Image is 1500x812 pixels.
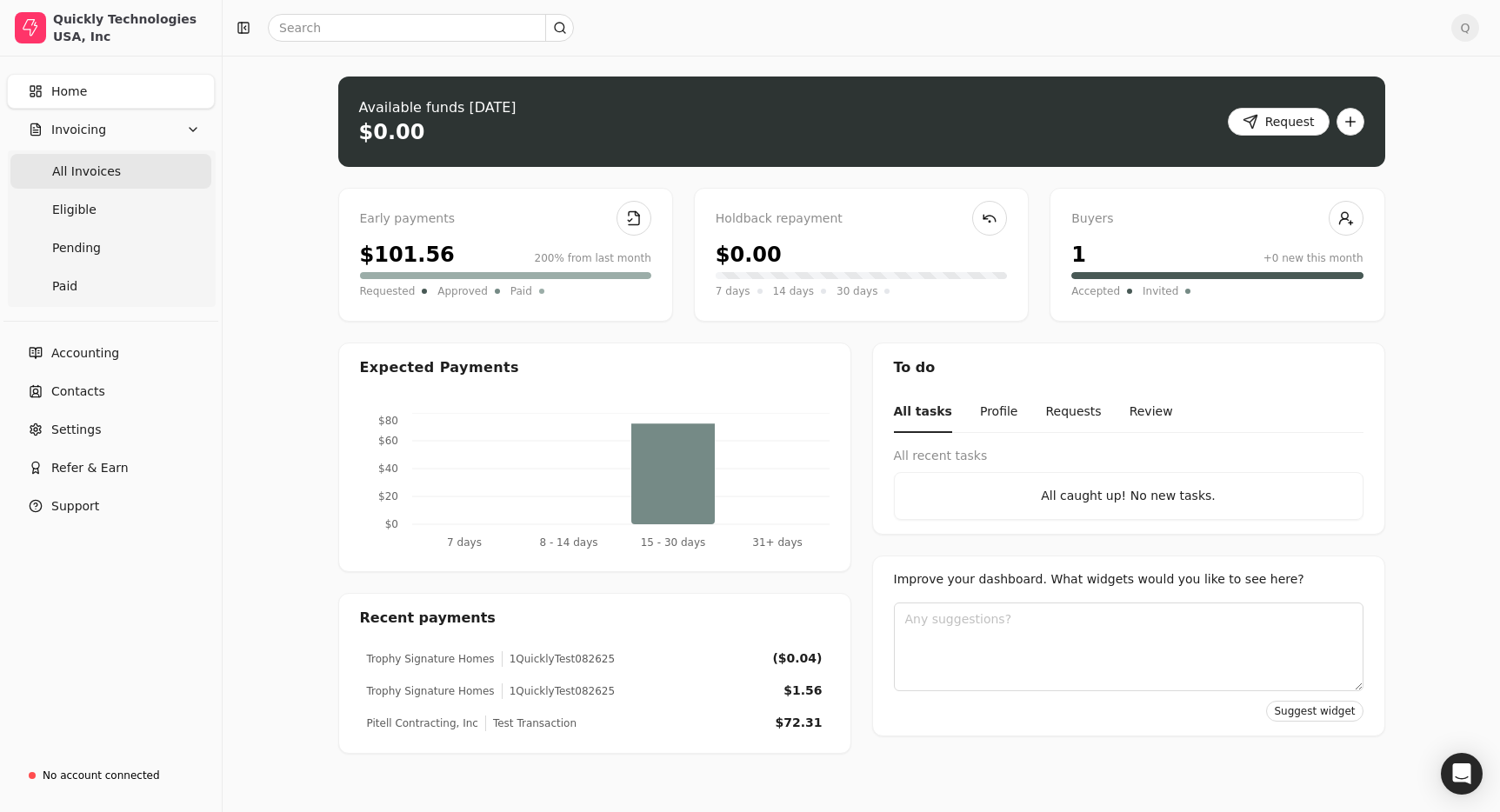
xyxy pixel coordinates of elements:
button: Refer & Earn [7,450,215,485]
tspan: 7 days [447,536,482,549]
span: Pending [52,239,101,257]
a: Pending [10,230,211,265]
div: ($0.04) [772,649,822,668]
div: Trophy Signature Homes [367,651,495,667]
tspan: $0 [384,518,397,530]
div: 1 [1071,239,1086,270]
button: All tasks [894,392,952,433]
span: Invited [1143,283,1178,300]
span: 7 days [716,283,750,300]
div: To do [873,343,1384,392]
div: Available funds [DATE] [359,97,517,118]
span: Support [51,497,99,516]
button: Profile [980,392,1018,433]
button: Suggest widget [1266,701,1363,722]
span: Paid [52,277,77,296]
div: $0.00 [359,118,425,146]
span: Invoicing [51,121,106,139]
span: Accounting [51,344,119,363]
button: Request [1228,108,1330,136]
div: All recent tasks [894,447,1363,465]
tspan: $60 [378,435,398,447]
span: Requested [360,283,416,300]
div: Early payments [360,210,651,229]
button: Support [7,489,215,523]
span: Contacts [51,383,105,401]
tspan: $20 [378,490,398,503]
span: Eligible [52,201,97,219]
span: All Invoices [52,163,121,181]
div: 200% from last month [535,250,651,266]
div: $101.56 [360,239,455,270]
div: $1.56 [783,682,822,700]
span: Settings [51,421,101,439]
button: Invoicing [7,112,215,147]
button: Requests [1045,392,1101,433]
button: Review [1130,392,1173,433]
a: Paid [10,269,211,303]
span: 30 days [837,283,877,300]
span: Accepted [1071,283,1120,300]
tspan: 31+ days [752,536,802,549]
div: All caught up! No new tasks. [909,487,1349,505]
div: Buyers [1071,210,1363,229]
tspan: 15 - 30 days [640,536,705,549]
a: All Invoices [10,154,211,189]
div: Test Transaction [485,715,577,731]
tspan: $80 [378,415,398,427]
span: Home [51,83,87,101]
div: $0.00 [716,239,782,270]
span: Paid [510,283,532,300]
div: No account connected [43,768,160,783]
div: Open Intercom Messenger [1441,753,1483,795]
div: 1QuicklyTest082625 [502,683,615,699]
div: Expected Payments [360,357,519,378]
span: 14 days [773,283,814,300]
div: Improve your dashboard. What widgets would you like to see here? [894,570,1363,589]
div: Pitell Contracting, Inc [367,715,478,731]
div: +0 new this month [1263,250,1363,266]
a: Settings [7,412,215,447]
div: Quickly Technologies USA, Inc [53,10,207,45]
input: Search [268,14,574,42]
span: Refer & Earn [51,459,129,477]
span: Approved [437,283,488,300]
tspan: 8 - 14 days [539,536,597,549]
a: Home [7,74,215,109]
div: Holdback repayment [716,210,1007,229]
a: Contacts [7,374,215,409]
a: Accounting [7,336,215,370]
tspan: $40 [378,463,398,475]
a: No account connected [7,760,215,791]
div: 1QuicklyTest082625 [502,651,615,667]
div: Trophy Signature Homes [367,683,495,699]
button: Q [1451,14,1479,42]
div: Recent payments [339,594,850,642]
div: $72.31 [775,714,822,732]
a: Eligible [10,192,211,227]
